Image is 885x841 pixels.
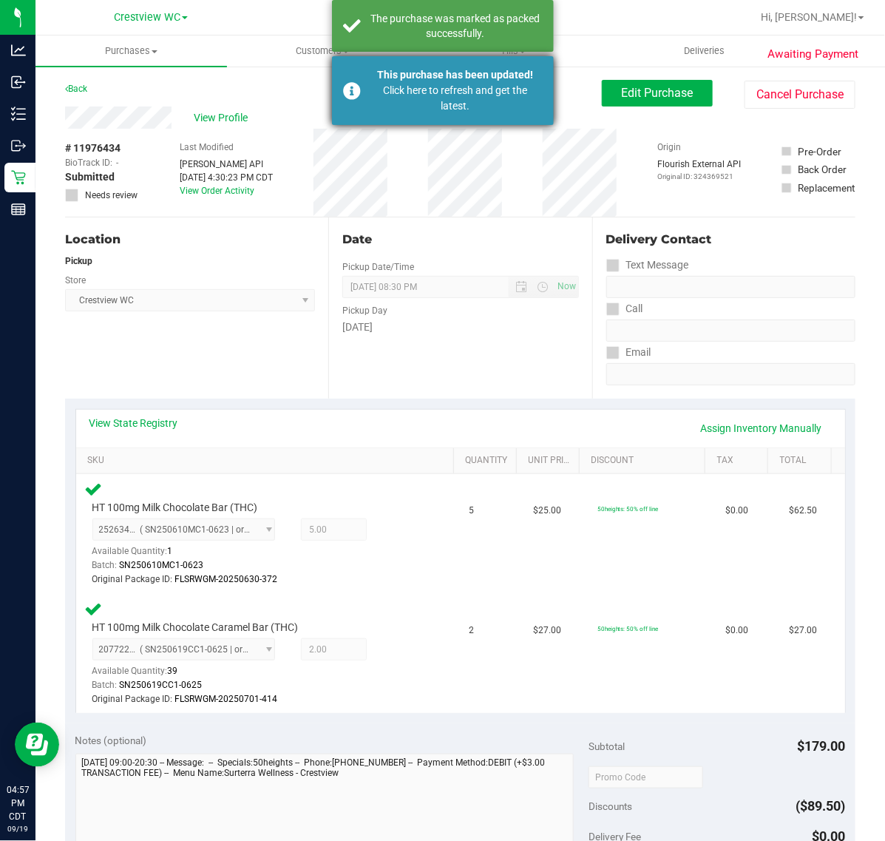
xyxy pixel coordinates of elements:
div: [DATE] 4:30:23 PM CDT [180,171,273,184]
span: Deliveries [664,44,745,58]
span: Discounts [589,793,632,820]
inline-svg: Analytics [11,43,26,58]
span: 50heights: 50% off line [597,625,659,632]
span: BioTrack ID: [65,156,112,169]
a: SKU [87,455,448,467]
span: HT 100mg Milk Chocolate Caramel Bar (THC) [92,621,299,635]
label: Pickup Day [342,304,387,317]
label: Store [65,274,86,287]
span: Crestview WC [114,11,180,24]
input: Format: (999) 999-9999 [606,320,855,342]
span: $27.00 [533,624,561,638]
inline-svg: Inbound [11,75,26,89]
a: Unit Price [529,455,574,467]
span: Subtotal [589,740,625,752]
a: Discount [591,455,700,467]
span: Customers [228,44,418,58]
span: - [116,156,118,169]
div: Delivery Contact [606,231,855,249]
span: Original Package ID: [92,574,173,584]
span: ($89.50) [796,798,846,814]
span: FLSRWGM-20250630-372 [175,574,278,584]
span: $27.00 [790,624,818,638]
span: Batch: [92,560,118,570]
input: Promo Code [589,766,703,788]
span: $62.50 [790,504,818,518]
span: Submitted [65,169,115,185]
div: Flourish External API [657,158,741,182]
iframe: Resource center [15,723,59,767]
span: 50heights: 50% off line [597,505,659,513]
div: Available Quantity: [92,541,285,570]
button: Cancel Purchase [745,81,855,109]
span: Needs review [85,189,138,202]
span: $25.00 [533,504,561,518]
a: Deliveries [609,36,801,67]
div: Back Order [798,162,847,177]
inline-svg: Retail [11,170,26,185]
div: Date [342,231,578,249]
span: Purchases [35,44,227,58]
span: Notes (optional) [75,734,147,746]
a: View State Registry [89,416,178,430]
a: Back [65,84,87,94]
div: [PERSON_NAME] API [180,158,273,171]
div: This purchase has been updated! [369,67,543,83]
div: Pre-Order [798,144,842,159]
a: Customers [227,36,418,67]
label: Origin [657,141,681,154]
span: Hi, [PERSON_NAME]! [761,11,857,23]
inline-svg: Outbound [11,138,26,153]
span: 5 [469,504,475,518]
div: Click here to refresh and get the latest. [369,83,543,114]
span: 2 [469,624,475,638]
a: View Order Activity [180,186,254,196]
span: Awaiting Payment [767,46,858,63]
span: $0.00 [725,504,748,518]
label: Call [606,298,643,320]
span: 1 [168,546,173,556]
span: SN250619CC1-0625 [120,680,203,690]
div: Replacement [798,180,855,195]
p: Original ID: 324369521 [657,171,741,182]
label: Last Modified [180,141,234,154]
inline-svg: Reports [11,202,26,217]
label: Email [606,342,651,363]
strong: Pickup [65,256,92,266]
button: Edit Purchase [602,80,713,107]
p: 09/19 [7,823,29,834]
span: 39 [168,666,178,676]
p: 04:57 PM CDT [7,783,29,823]
a: Quantity [465,455,510,467]
span: View Profile [194,110,253,126]
span: FLSRWGM-20250701-414 [175,694,278,704]
a: Purchases [35,36,227,67]
span: $179.00 [798,738,846,754]
span: Batch: [92,680,118,690]
span: SN250610MC1-0623 [120,560,204,570]
a: Tax [717,455,762,467]
span: $0.00 [725,624,748,638]
div: Location [65,231,315,249]
span: Edit Purchase [622,86,694,100]
a: Total [780,455,825,467]
span: # 11976434 [65,141,121,156]
inline-svg: Inventory [11,107,26,121]
div: Available Quantity: [92,661,285,689]
label: Pickup Date/Time [342,260,414,274]
div: The purchase was marked as packed successfully. [369,11,543,41]
a: Assign Inventory Manually [691,416,832,441]
span: Original Package ID: [92,694,173,704]
div: [DATE] [342,320,578,335]
span: HT 100mg Milk Chocolate Bar (THC) [92,501,258,515]
input: Format: (999) 999-9999 [606,276,855,298]
label: Text Message [606,254,689,276]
